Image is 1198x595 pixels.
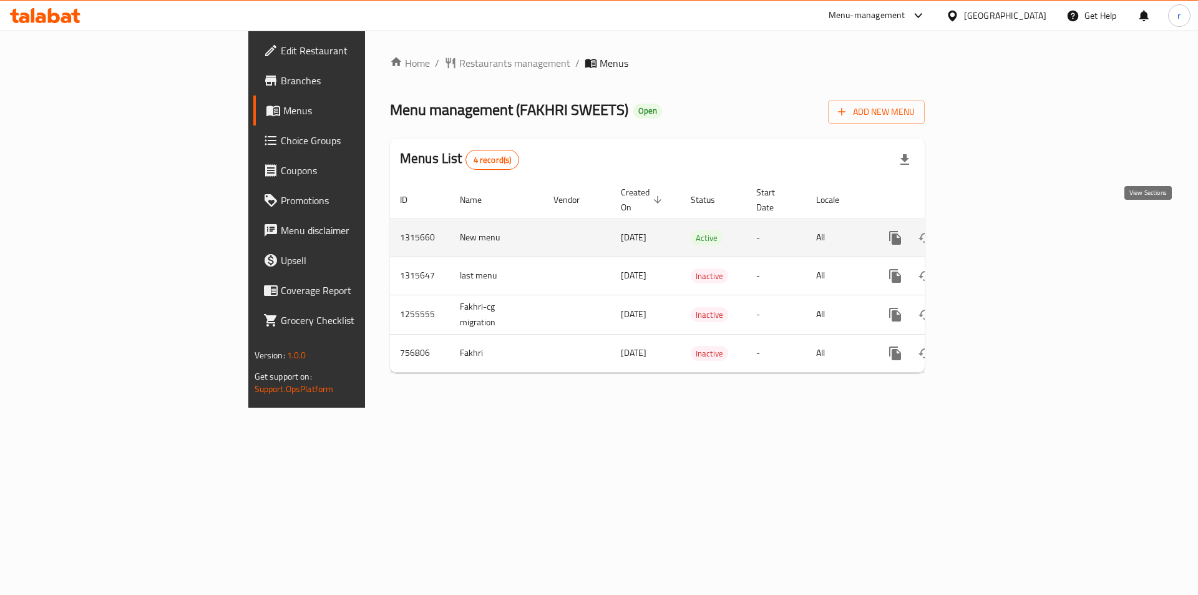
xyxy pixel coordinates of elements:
[253,215,449,245] a: Menu disclaimer
[450,257,543,295] td: last menu
[806,334,870,372] td: All
[390,181,1010,373] table: enhanced table
[691,308,728,322] span: Inactive
[964,9,1046,22] div: [GEOGRAPHIC_DATA]
[281,73,439,88] span: Branches
[553,192,596,207] span: Vendor
[253,96,449,125] a: Menus
[253,36,449,66] a: Edit Restaurant
[390,56,925,71] nav: breadcrumb
[390,96,628,124] span: Menu management ( FAKHRI SWEETS )
[281,193,439,208] span: Promotions
[691,230,723,245] div: Active
[890,145,920,175] div: Export file
[466,154,519,166] span: 4 record(s)
[910,223,940,253] button: Change Status
[828,101,925,124] button: Add New Menu
[253,245,449,275] a: Upsell
[281,313,439,328] span: Grocery Checklist
[910,300,940,330] button: Change Status
[691,347,728,361] span: Inactive
[253,275,449,305] a: Coverage Report
[253,185,449,215] a: Promotions
[253,66,449,96] a: Branches
[746,295,806,334] td: -
[746,257,806,295] td: -
[255,347,285,363] span: Version:
[910,338,940,368] button: Change Status
[880,223,910,253] button: more
[281,223,439,238] span: Menu disclaimer
[746,334,806,372] td: -
[400,192,424,207] span: ID
[400,149,519,170] h2: Menus List
[253,305,449,335] a: Grocery Checklist
[838,104,915,120] span: Add New Menu
[633,104,662,119] div: Open
[910,261,940,291] button: Change Status
[691,269,728,283] span: Inactive
[880,300,910,330] button: more
[621,345,646,361] span: [DATE]
[255,368,312,385] span: Get support on:
[621,185,666,215] span: Created On
[816,192,855,207] span: Locale
[691,307,728,322] div: Inactive
[287,347,306,363] span: 1.0.0
[444,56,570,71] a: Restaurants management
[806,295,870,334] td: All
[253,155,449,185] a: Coupons
[746,219,806,257] td: -
[600,56,628,71] span: Menus
[621,229,646,245] span: [DATE]
[281,253,439,268] span: Upsell
[283,103,439,118] span: Menus
[756,185,791,215] span: Start Date
[621,267,646,283] span: [DATE]
[806,219,870,257] td: All
[1177,9,1181,22] span: r
[633,106,662,116] span: Open
[806,257,870,295] td: All
[255,381,334,397] a: Support.OpsPlatform
[460,192,498,207] span: Name
[465,150,520,170] div: Total records count
[870,181,1010,219] th: Actions
[281,133,439,148] span: Choice Groups
[691,268,728,283] div: Inactive
[450,334,543,372] td: Fakhri
[829,8,905,23] div: Menu-management
[691,192,731,207] span: Status
[281,283,439,298] span: Coverage Report
[253,125,449,155] a: Choice Groups
[450,295,543,334] td: Fakhri-cg migration
[575,56,580,71] li: /
[450,219,543,257] td: New menu
[281,163,439,178] span: Coupons
[621,306,646,322] span: [DATE]
[459,56,570,71] span: Restaurants management
[691,231,723,245] span: Active
[880,261,910,291] button: more
[880,338,910,368] button: more
[281,43,439,58] span: Edit Restaurant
